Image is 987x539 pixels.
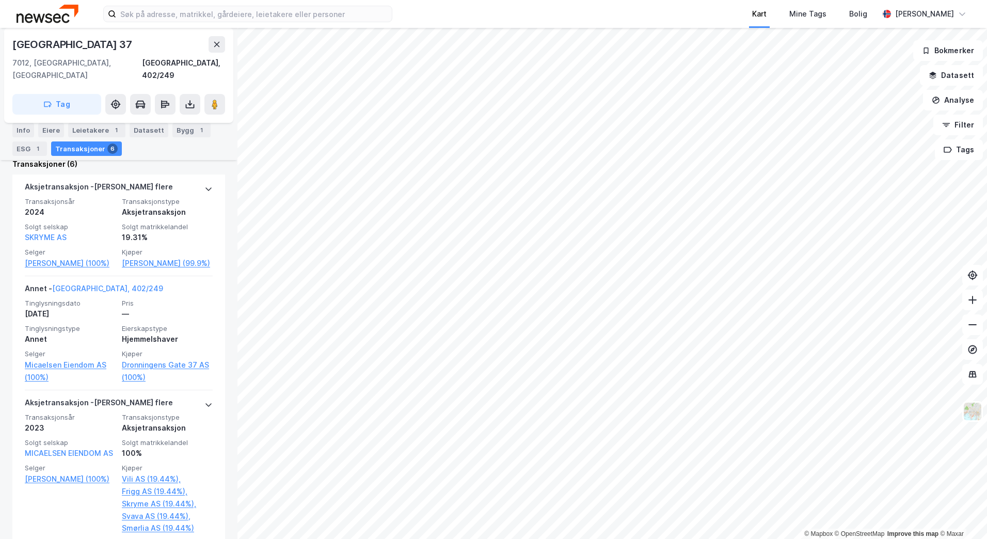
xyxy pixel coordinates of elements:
div: Bolig [849,8,867,20]
div: Transaksjoner (6) [12,158,225,170]
div: Info [12,123,34,137]
button: Tags [935,139,983,160]
div: [DATE] [25,308,116,320]
div: Eiere [38,123,64,137]
div: 19.31% [122,231,213,244]
div: 100% [122,447,213,459]
img: Z [963,402,982,421]
div: Kontrollprogram for chat [935,489,987,539]
a: Svava AS (19.44%), [122,510,213,522]
a: Smørlia AS (19.44%) [122,522,213,534]
div: 1 [33,144,43,154]
a: MICAELSEN EIENDOM AS [25,449,113,457]
a: Frigg AS (19.44%), [122,485,213,498]
button: Analyse [923,90,983,110]
span: Tinglysningsdato [25,299,116,308]
div: Aksjetransaksjon [122,206,213,218]
span: Selger [25,248,116,257]
div: 2023 [25,422,116,434]
div: 1 [196,125,206,135]
span: Solgt matrikkelandel [122,438,213,447]
div: Mine Tags [789,8,826,20]
a: Improve this map [887,530,938,537]
a: [PERSON_NAME] (100%) [25,473,116,485]
span: Transaksjonstype [122,197,213,206]
div: 6 [107,144,118,154]
div: — [122,308,213,320]
a: [PERSON_NAME] (99.9%) [122,257,213,269]
a: [PERSON_NAME] (100%) [25,257,116,269]
span: Transaksjonsår [25,413,116,422]
span: Kjøper [122,350,213,358]
a: OpenStreetMap [835,530,885,537]
input: Søk på adresse, matrikkel, gårdeiere, leietakere eller personer [116,6,392,22]
div: ESG [12,141,47,156]
div: [GEOGRAPHIC_DATA] 37 [12,36,134,53]
div: Hjemmelshaver [122,333,213,345]
a: Skryme AS (19.44%), [122,498,213,510]
span: Eierskapstype [122,324,213,333]
span: Solgt matrikkelandel [122,223,213,231]
span: Selger [25,464,116,472]
a: Dronningens Gate 37 AS (100%) [122,359,213,384]
div: Transaksjoner [51,141,122,156]
div: Annet - [25,282,163,299]
div: Kart [752,8,767,20]
span: Transaksjonsår [25,197,116,206]
div: Leietakere [68,123,125,137]
span: Kjøper [122,248,213,257]
button: Filter [933,115,983,135]
span: Kjøper [122,464,213,472]
div: Aksjetransaksjon [122,422,213,434]
a: SKRYME AS [25,233,67,242]
span: Pris [122,299,213,308]
div: Bygg [172,123,211,137]
div: 7012, [GEOGRAPHIC_DATA], [GEOGRAPHIC_DATA] [12,57,142,82]
span: Solgt selskap [25,438,116,447]
a: Vili AS (19.44%), [122,473,213,485]
iframe: Chat Widget [935,489,987,539]
div: Aksjetransaksjon - [PERSON_NAME] flere [25,397,173,413]
span: Transaksjonstype [122,413,213,422]
button: Datasett [920,65,983,86]
a: Mapbox [804,530,833,537]
a: Micaelsen Eiendom AS (100%) [25,359,116,384]
div: [PERSON_NAME] [895,8,954,20]
div: 1 [111,125,121,135]
div: [GEOGRAPHIC_DATA], 402/249 [142,57,225,82]
span: Solgt selskap [25,223,116,231]
button: Tag [12,94,101,115]
span: Selger [25,350,116,358]
div: Aksjetransaksjon - [PERSON_NAME] flere [25,181,173,197]
div: 2024 [25,206,116,218]
button: Bokmerker [913,40,983,61]
img: newsec-logo.f6e21ccffca1b3a03d2d.png [17,5,78,23]
div: Annet [25,333,116,345]
div: Datasett [130,123,168,137]
a: [GEOGRAPHIC_DATA], 402/249 [52,284,163,293]
span: Tinglysningstype [25,324,116,333]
